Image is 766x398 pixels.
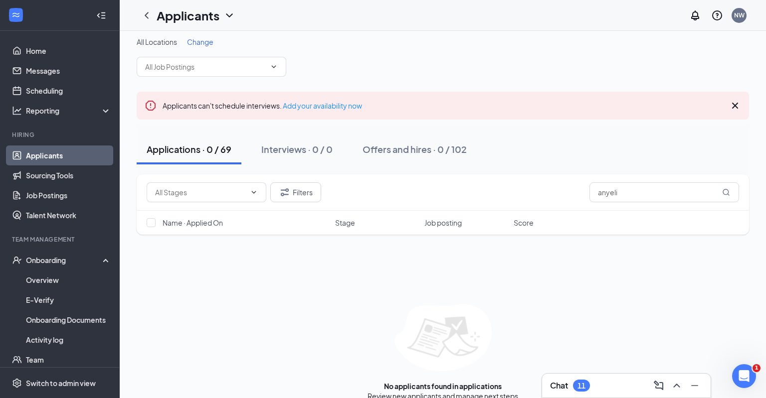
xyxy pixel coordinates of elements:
[394,304,492,371] img: empty-state
[26,185,111,205] a: Job Postings
[687,378,703,394] button: Minimize
[163,218,223,228] span: Name · Applied On
[261,143,333,155] div: Interviews · 0 / 0
[689,9,701,21] svg: Notifications
[187,37,213,46] span: Change
[137,37,177,46] span: All Locations
[12,378,22,388] svg: Settings
[12,131,109,139] div: Hiring
[26,205,111,225] a: Talent Network
[722,188,730,196] svg: MagnifyingGlass
[12,106,22,116] svg: Analysis
[734,11,745,19] div: NW
[711,9,723,21] svg: QuestionInfo
[651,378,667,394] button: ComposeMessage
[157,7,219,24] h1: Applicants
[653,380,665,392] svg: ComposeMessage
[732,364,756,388] iframe: Intercom live chat
[26,145,111,165] a: Applicants
[12,255,22,265] svg: UserCheck
[26,81,111,101] a: Scheduling
[145,100,157,112] svg: Error
[335,218,355,228] span: Stage
[26,310,111,330] a: Onboarding Documents
[279,186,291,198] svg: Filter
[147,143,231,155] div: Applications · 0 / 69
[26,378,96,388] div: Switch to admin view
[589,182,739,202] input: Search in applications
[384,381,502,391] div: No applicants found in applications
[26,165,111,185] a: Sourcing Tools
[26,255,103,265] div: Onboarding
[250,188,258,196] svg: ChevronDown
[729,100,741,112] svg: Cross
[141,9,153,21] svg: ChevronLeft
[753,364,761,372] span: 1
[283,101,362,110] a: Add your availability now
[424,218,462,228] span: Job posting
[669,378,685,394] button: ChevronUp
[26,290,111,310] a: E-Verify
[12,235,109,244] div: Team Management
[363,143,467,155] div: Offers and hires · 0 / 102
[270,182,321,202] button: Filter Filters
[26,106,112,116] div: Reporting
[689,380,701,392] svg: Minimize
[223,9,235,21] svg: ChevronDown
[96,10,106,20] svg: Collapse
[514,218,534,228] span: Score
[550,380,568,391] h3: Chat
[145,61,266,72] input: All Job Postings
[577,382,585,390] div: 11
[26,41,111,61] a: Home
[163,101,362,110] span: Applicants can't schedule interviews.
[26,330,111,350] a: Activity log
[26,350,111,370] a: Team
[270,63,278,71] svg: ChevronDown
[155,187,246,198] input: All Stages
[26,270,111,290] a: Overview
[11,10,21,20] svg: WorkstreamLogo
[671,380,683,392] svg: ChevronUp
[26,61,111,81] a: Messages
